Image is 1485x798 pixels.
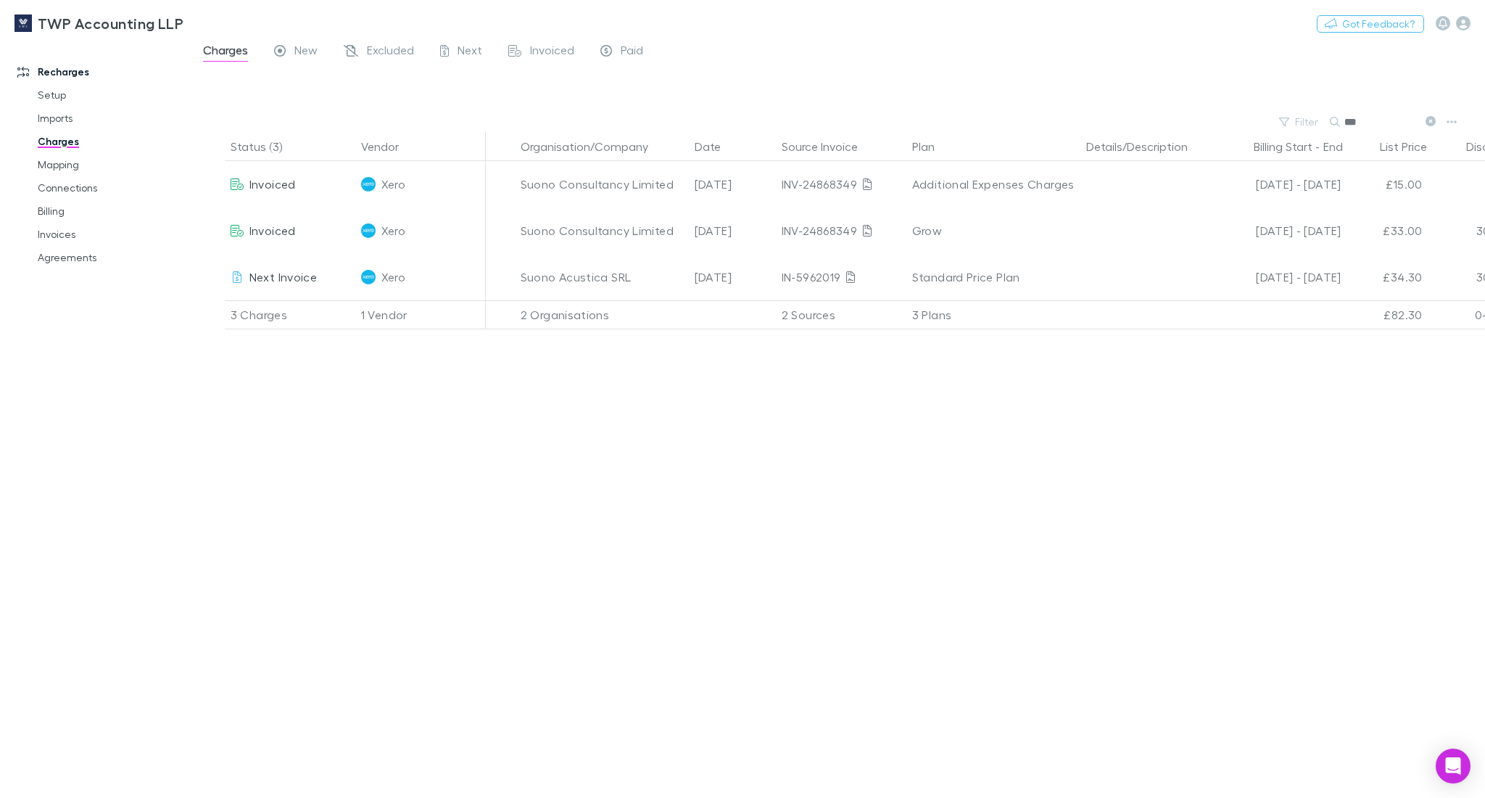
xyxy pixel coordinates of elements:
a: Imports [23,107,202,130]
span: Xero [381,254,405,300]
span: Next [458,43,482,62]
div: [DATE] - [DATE] [1217,207,1341,254]
span: New [294,43,318,62]
span: Next Invoice [249,270,317,284]
a: Recharges [3,60,202,83]
a: Agreements [23,246,202,269]
button: Status (3) [231,132,299,161]
div: £33.00 [1341,207,1428,254]
a: Setup [23,83,202,107]
div: 3 Plans [906,300,1080,329]
div: [DATE] - [DATE] [1217,254,1341,300]
span: Invoiced [530,43,574,62]
div: Suono Consultancy Limited [521,161,683,207]
button: Filter [1272,113,1327,131]
span: Excluded [367,43,414,62]
h3: TWP Accounting LLP [38,15,183,32]
div: INV-24868349 [782,161,901,207]
a: Connections [23,176,202,199]
button: Plan [912,132,952,161]
span: Invoiced [249,177,296,191]
div: Suono Acustica SRL [521,254,683,300]
button: Details/Description [1086,132,1205,161]
span: Xero [381,207,405,254]
div: Standard Price Plan [912,254,1075,300]
a: Mapping [23,153,202,176]
div: 2 Sources [776,300,906,329]
div: - [1217,132,1357,161]
div: £82.30 [1341,300,1428,329]
div: £15.00 [1341,161,1428,207]
img: Xero's Logo [361,177,376,192]
div: Suono Consultancy Limited [521,207,683,254]
button: List Price [1380,132,1444,161]
button: Organisation/Company [521,132,666,161]
div: 3 Charges [225,300,355,329]
img: TWP Accounting LLP's Logo [15,15,32,32]
div: [DATE] [689,161,776,207]
div: [DATE] [689,207,776,254]
div: Open Intercom Messenger [1436,749,1470,783]
button: Billing Start [1254,132,1312,161]
div: Additional Expenses Charges [912,161,1075,207]
a: Billing [23,199,202,223]
div: 1 Vendor [355,300,486,329]
button: Vendor [361,132,416,161]
span: Charges [203,43,248,62]
a: TWP Accounting LLP [6,6,192,41]
button: Got Feedback? [1317,15,1424,33]
div: 2 Organisations [515,300,689,329]
div: IN-5962019 [782,254,901,300]
img: Xero's Logo [361,270,376,284]
button: End [1323,132,1343,161]
div: £34.30 [1341,254,1428,300]
a: Invoices [23,223,202,246]
img: Xero's Logo [361,223,376,238]
button: Date [695,132,738,161]
span: Paid [621,43,643,62]
span: Invoiced [249,223,296,237]
div: [DATE] [689,254,776,300]
div: [DATE] - [DATE] [1217,161,1341,207]
div: INV-24868349 [782,207,901,254]
div: Grow [912,207,1075,254]
a: Charges [23,130,202,153]
button: Source Invoice [782,132,875,161]
span: Xero [381,161,405,207]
